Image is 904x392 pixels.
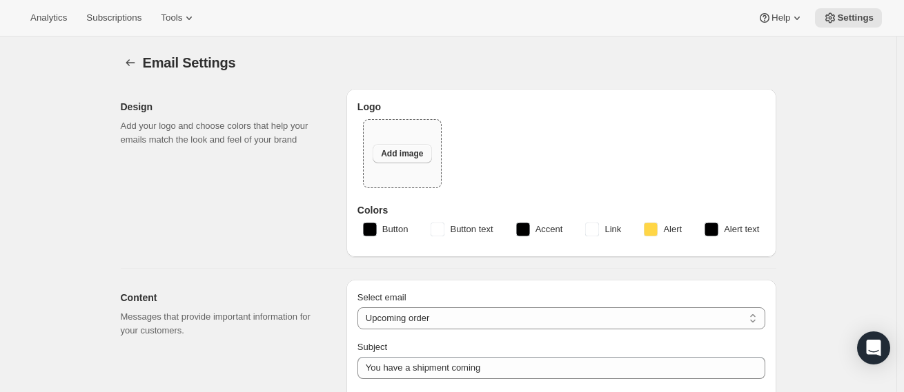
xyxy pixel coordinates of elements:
[381,148,423,159] span: Add image
[772,12,790,23] span: Help
[121,291,324,305] h2: Content
[663,223,682,236] span: Alert
[161,12,182,23] span: Tools
[577,218,629,240] button: Link
[30,12,67,23] span: Analytics
[636,218,690,240] button: Alert
[357,100,765,114] h3: Logo
[373,144,431,163] button: Add image
[78,8,150,28] button: Subscriptions
[121,53,140,72] button: Settings
[153,8,204,28] button: Tools
[355,218,417,240] button: Button
[121,310,324,338] p: Messages that provide important information for your customers.
[86,12,141,23] span: Subscriptions
[382,223,409,236] span: Button
[357,292,406,302] span: Select email
[815,8,882,28] button: Settings
[121,100,324,114] h2: Design
[837,12,874,23] span: Settings
[508,218,571,240] button: Accent
[357,203,765,217] h3: Colors
[696,218,767,240] button: Alert text
[724,223,759,236] span: Alert text
[143,55,236,70] span: Email Settings
[749,8,812,28] button: Help
[857,331,890,364] div: Open Intercom Messenger
[357,342,387,352] span: Subject
[422,218,501,240] button: Button text
[605,223,621,236] span: Link
[121,119,324,147] p: Add your logo and choose colors that help your emails match the look and feel of your brand
[450,223,493,236] span: Button text
[22,8,75,28] button: Analytics
[535,223,563,236] span: Accent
